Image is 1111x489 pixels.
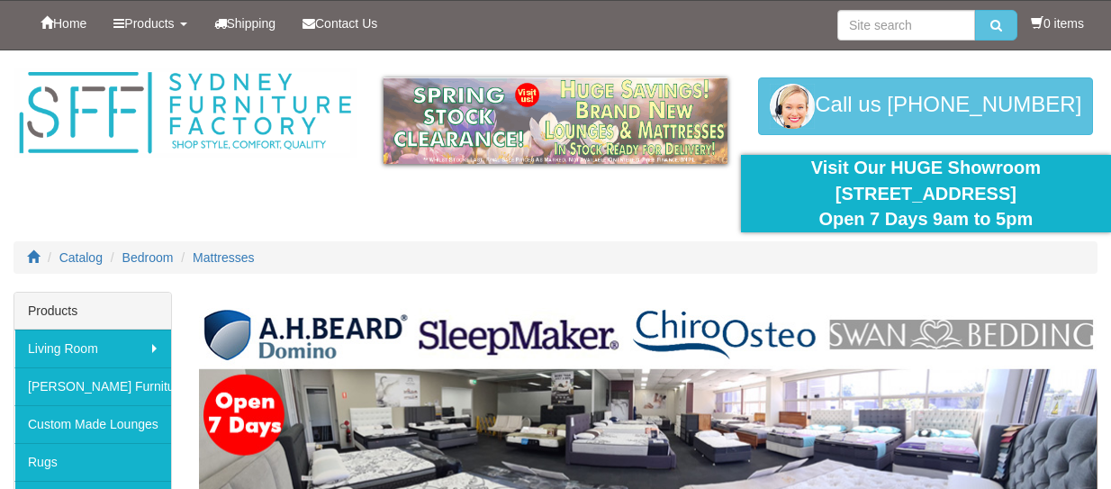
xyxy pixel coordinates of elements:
span: Products [124,16,174,31]
a: Home [27,1,100,46]
a: Rugs [14,443,171,481]
span: Home [53,16,86,31]
a: Products [100,1,200,46]
img: Sydney Furniture Factory [14,68,357,158]
a: Bedroom [122,250,174,265]
span: Contact Us [315,16,377,31]
img: spring-sale.gif [384,77,727,164]
span: Shipping [227,16,276,31]
li: 0 items [1031,14,1084,32]
div: Products [14,293,171,330]
a: Shipping [201,1,290,46]
a: Mattresses [193,250,254,265]
a: Living Room [14,330,171,367]
input: Site search [837,10,975,41]
div: Visit Our HUGE Showroom [STREET_ADDRESS] Open 7 Days 9am to 5pm [754,155,1097,232]
a: [PERSON_NAME] Furniture [14,367,171,405]
a: Custom Made Lounges [14,405,171,443]
a: Contact Us [289,1,391,46]
a: Catalog [59,250,103,265]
